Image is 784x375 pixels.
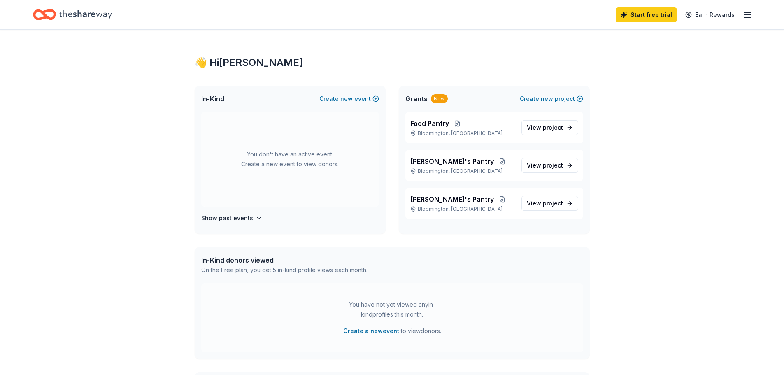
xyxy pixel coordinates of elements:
[343,326,399,336] button: Create a newevent
[201,213,262,223] button: Show past events
[680,7,740,22] a: Earn Rewards
[520,94,583,104] button: Createnewproject
[410,130,515,137] p: Bloomington, [GEOGRAPHIC_DATA]
[521,158,578,173] a: View project
[201,213,253,223] h4: Show past events
[431,94,448,103] div: New
[201,255,368,265] div: In-Kind donors viewed
[541,94,553,104] span: new
[319,94,379,104] button: Createnewevent
[341,300,444,319] div: You have not yet viewed any in-kind profiles this month.
[410,119,449,128] span: Food Pantry
[543,124,563,131] span: project
[543,162,563,169] span: project
[33,5,112,24] a: Home
[405,94,428,104] span: Grants
[410,194,494,204] span: [PERSON_NAME]'s Pantry
[201,94,224,104] span: In-Kind
[616,7,677,22] a: Start free trial
[527,123,563,133] span: View
[521,196,578,211] a: View project
[343,326,441,336] span: to view donors .
[340,94,353,104] span: new
[543,200,563,207] span: project
[527,198,563,208] span: View
[410,206,515,212] p: Bloomington, [GEOGRAPHIC_DATA]
[201,265,368,275] div: On the Free plan, you get 5 in-kind profile views each month.
[410,168,515,175] p: Bloomington, [GEOGRAPHIC_DATA]
[201,112,379,207] div: You don't have an active event. Create a new event to view donors.
[195,56,590,69] div: 👋 Hi [PERSON_NAME]
[521,120,578,135] a: View project
[410,156,494,166] span: [PERSON_NAME]'s Pantry
[527,161,563,170] span: View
